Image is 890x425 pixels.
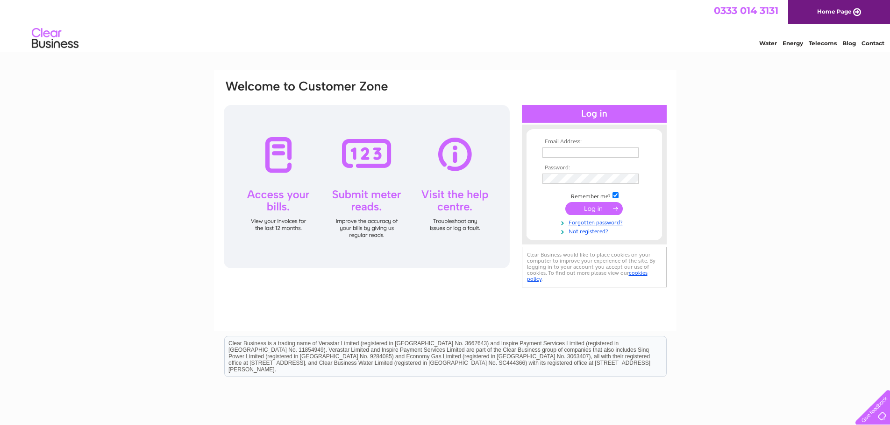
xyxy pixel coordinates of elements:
a: Forgotten password? [542,217,648,226]
div: Clear Business would like to place cookies on your computer to improve your experience of the sit... [522,247,667,287]
a: Water [759,40,777,47]
a: Energy [783,40,803,47]
a: 0333 014 3131 [714,5,778,16]
a: Contact [862,40,884,47]
td: Remember me? [540,191,648,200]
div: Clear Business is a trading name of Verastar Limited (registered in [GEOGRAPHIC_DATA] No. 3667643... [225,5,666,45]
a: cookies policy [527,270,648,282]
th: Email Address: [540,139,648,145]
a: Telecoms [809,40,837,47]
a: Not registered? [542,226,648,235]
img: logo.png [31,24,79,53]
input: Submit [565,202,623,215]
th: Password: [540,165,648,171]
a: Blog [842,40,856,47]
